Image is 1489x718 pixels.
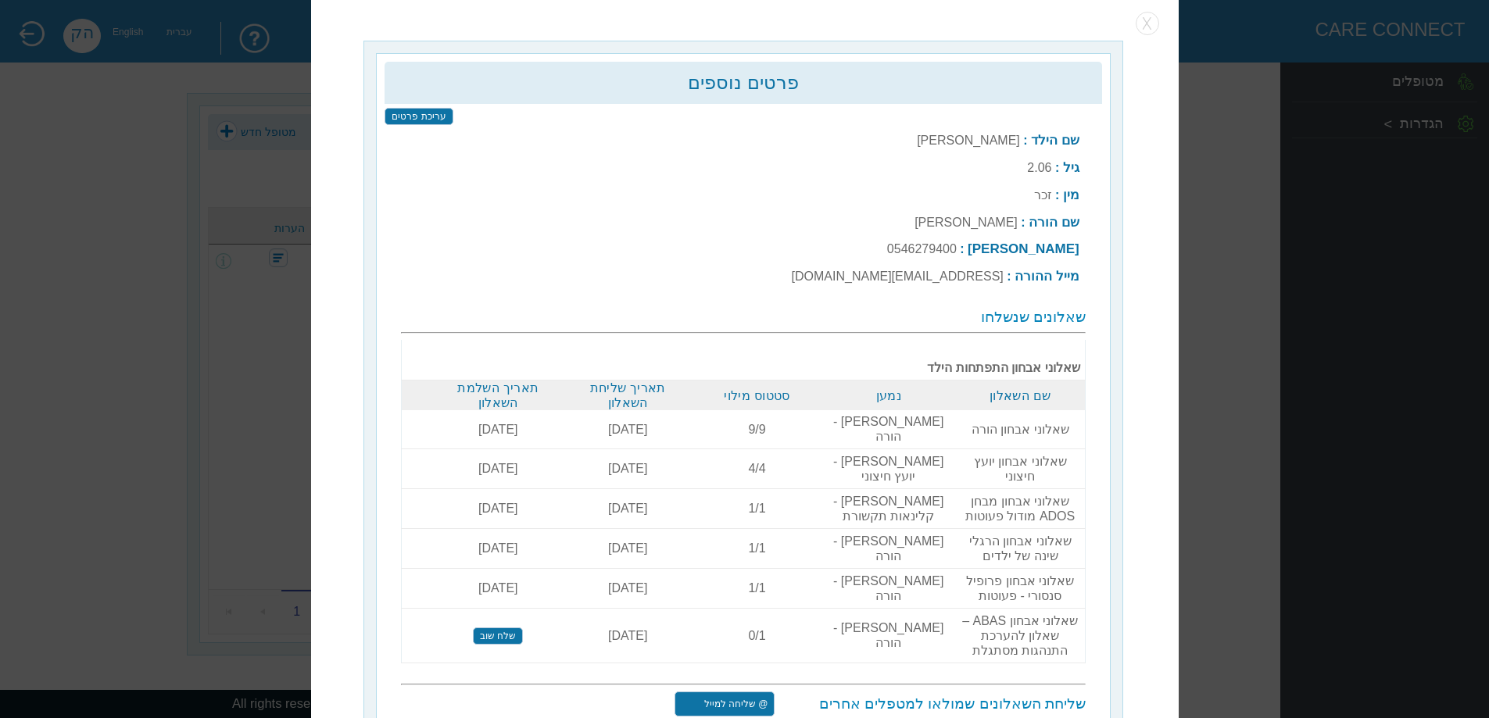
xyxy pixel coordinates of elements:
td: [DATE] [433,448,563,488]
b: : [960,242,964,255]
td: [DATE] [433,488,563,528]
td: [PERSON_NAME] - יועץ חיצוני [821,448,955,488]
b: : [1021,216,1025,229]
td: [DATE] [433,410,563,449]
td: [DATE] [563,488,693,528]
label: [PERSON_NAME] [915,216,1018,229]
td: [DATE] [433,568,563,608]
th: תאריך השלמת השאלון [433,380,563,410]
b: : [1055,188,1059,202]
input: שלח שוב [473,627,523,644]
td: שאלוני אבחון יועץ חיצוני [955,448,1085,488]
td: 1/1 [693,488,821,528]
label: 0546279400 [887,242,957,255]
td: [PERSON_NAME] - הורה [821,410,955,449]
td: [PERSON_NAME] - הורה [821,608,955,663]
label: זכר [1033,188,1051,202]
td: [DATE] [563,448,693,488]
b: : [1007,270,1011,283]
td: שאלוני אבחון מבחן ADOS מודול פעוטות [955,488,1085,528]
b: [PERSON_NAME] [968,241,1079,256]
span: שאלונים שנשלחו [980,309,1085,325]
input: עריכת פרטים [385,108,453,125]
b: גיל [1063,160,1079,175]
th: שם השאלון [955,380,1085,410]
td: 0/1 [693,608,821,663]
td: [DATE] [563,410,693,449]
td: [PERSON_NAME] - קלינאות תקשורת [821,488,955,528]
label: [PERSON_NAME] [917,134,1020,147]
h3: שליחת השאלונים שמולאו למטפלים אחרים [778,695,1086,713]
td: 1/1 [693,568,821,608]
th: נמען [821,380,955,410]
td: [DATE] [563,528,693,568]
td: שאלוני אבחון ABAS – שאלון להערכת התנהגות מסתגלת [955,608,1085,663]
td: [DATE] [563,568,693,608]
b: : [1023,134,1027,147]
td: 4/4 [693,448,821,488]
td: 1/1 [693,528,821,568]
b: מייל ההורה [1015,269,1079,284]
b: מין [1063,188,1079,202]
label: [EMAIL_ADDRESS][DOMAIN_NAME] [791,270,1003,283]
td: שאלוני אבחון פרופיל סנסורי - פעוטות [955,568,1085,608]
input: @ שליחה למייל [675,691,775,716]
th: תאריך שליחת השאלון [563,380,693,410]
b: שם הילד [1031,133,1079,148]
td: שאלוני אבחון הורה [955,410,1085,449]
td: 9/9 [693,410,821,449]
b: שם הורה [1029,215,1079,230]
label: 2.06 [1027,161,1051,174]
td: [DATE] [433,528,563,568]
b: שאלוני אבחון התפתחות הילד [438,345,1079,375]
td: [PERSON_NAME] - הורה [821,568,955,608]
td: [PERSON_NAME] - הורה [821,528,955,568]
td: [DATE] [563,608,693,663]
h2: פרטים נוספים [392,72,1093,94]
b: : [1055,161,1059,174]
td: שאלוני אבחון הרגלי שינה של ילדים [955,528,1085,568]
th: סטטוס מילוי [693,380,821,410]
